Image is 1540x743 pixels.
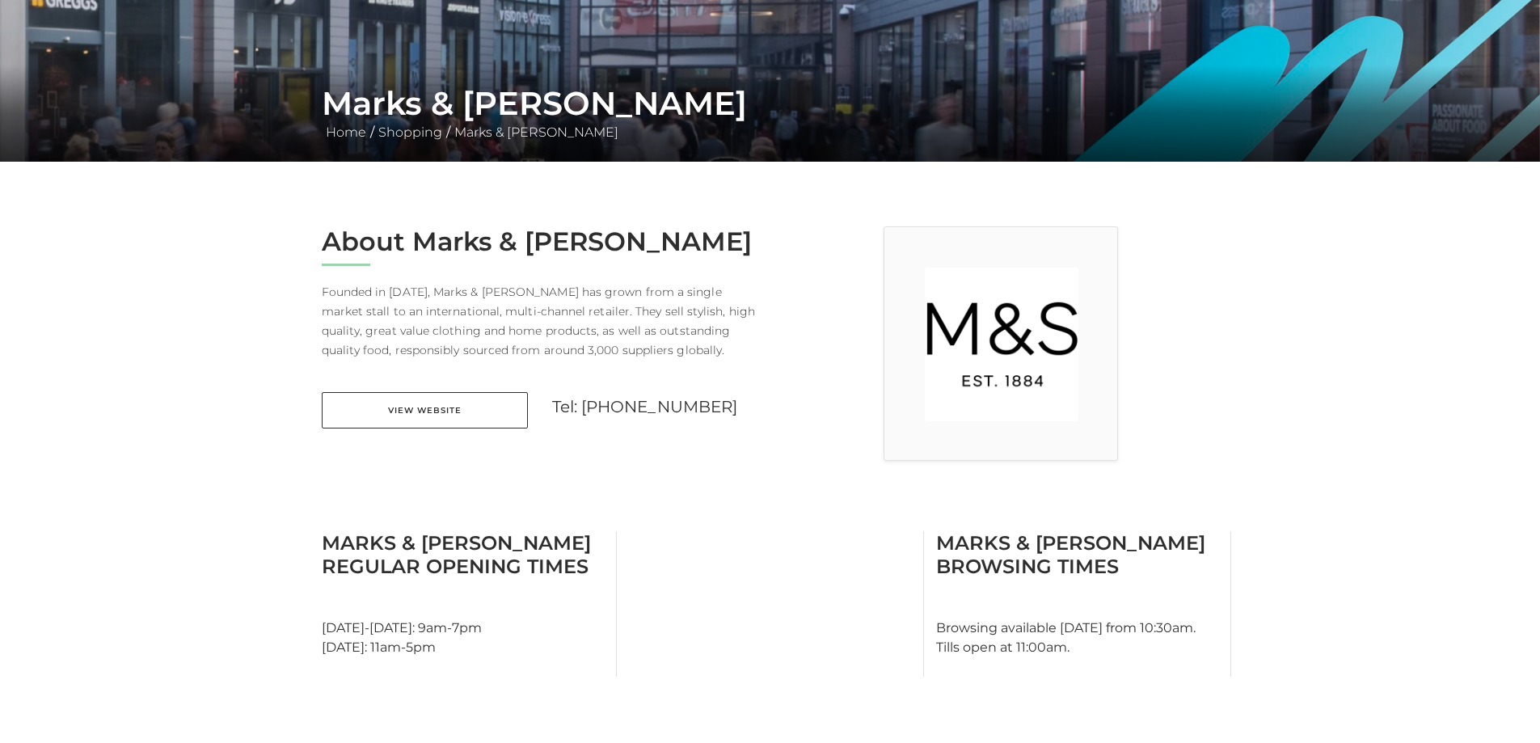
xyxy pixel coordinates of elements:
a: Tel: [PHONE_NUMBER] [552,397,738,416]
div: Browsing available [DATE] from 10:30am. Tills open at 11:00am. [924,531,1231,677]
a: View Website [322,392,528,428]
div: / / [310,84,1231,142]
div: [DATE]-[DATE]: 9am-7pm [DATE]: 11am-5pm [310,531,617,677]
a: Shopping [374,125,446,140]
h3: Marks & [PERSON_NAME] Regular Opening Times [322,531,604,578]
p: Founded in [DATE], Marks & [PERSON_NAME] has grown from a single market stall to an international... [322,282,758,360]
a: Marks & [PERSON_NAME] [450,125,622,140]
h1: Marks & [PERSON_NAME] [322,84,1219,123]
h2: About Marks & [PERSON_NAME] [322,226,758,257]
h3: Marks & [PERSON_NAME] Browsing Times [936,531,1218,578]
a: Home [322,125,370,140]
